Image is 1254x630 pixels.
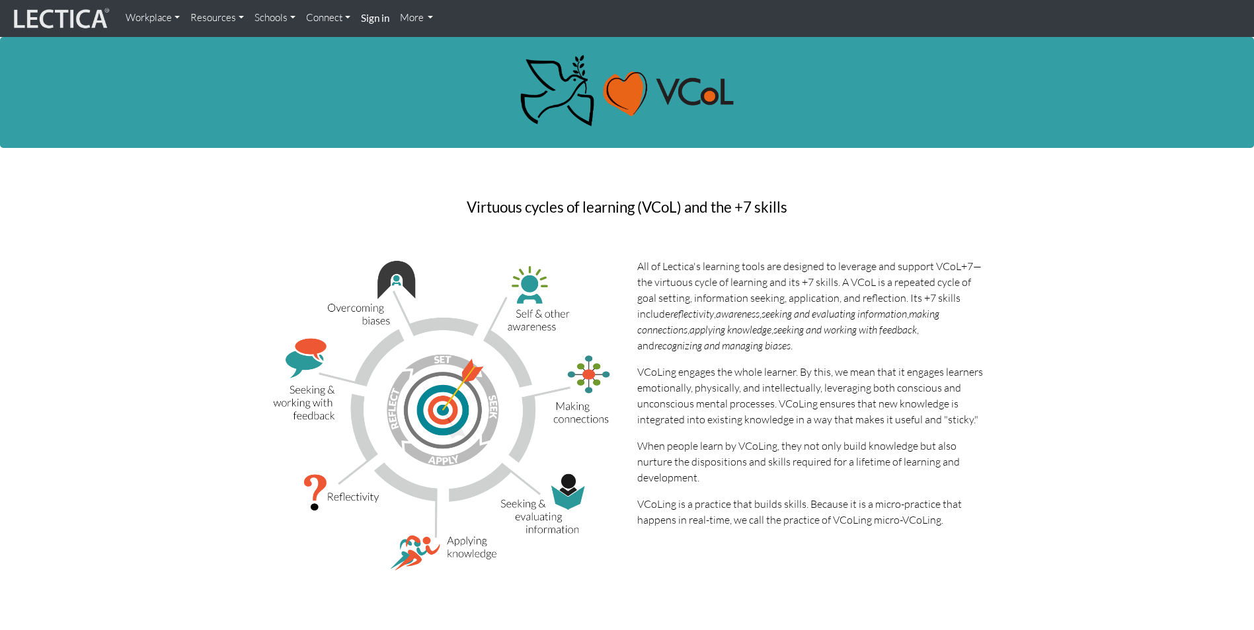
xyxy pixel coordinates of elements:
[762,307,907,320] i: seeking and evaluating information
[356,5,395,32] a: Sign in
[716,307,760,320] i: awareness
[773,323,917,336] i: seeking and working with feedback
[361,12,389,24] strong: Sign in
[301,5,356,31] a: Connect
[637,258,984,353] p: All of Lectica's learning tools are designed to leverage and support VCoL+7—the virtuous cycle of...
[637,496,984,528] p: VCoLing is a practice that builds skills. Because it is a micro-practice that happens in real-tim...
[393,199,862,216] h3: Virtuous cycles of learning (VCoL) and the +7 skills
[637,438,984,485] p: When people learn by VCoLing, they not only build knowledge but also nurture the dispositions and...
[637,307,939,336] i: making connections
[654,339,791,352] i: recognizing and managing biases
[270,258,617,573] img: VCoL+7 illustration
[11,6,110,31] img: lecticalive
[637,364,984,427] p: VCoLing engages the whole learner. By this, we mean that it engages learners emotionally, physica...
[120,5,185,31] a: Workplace
[249,5,301,31] a: Schools
[185,5,249,31] a: Resources
[670,307,714,320] i: reflectivity
[689,323,771,336] i: applying knowledge
[395,5,439,31] a: More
